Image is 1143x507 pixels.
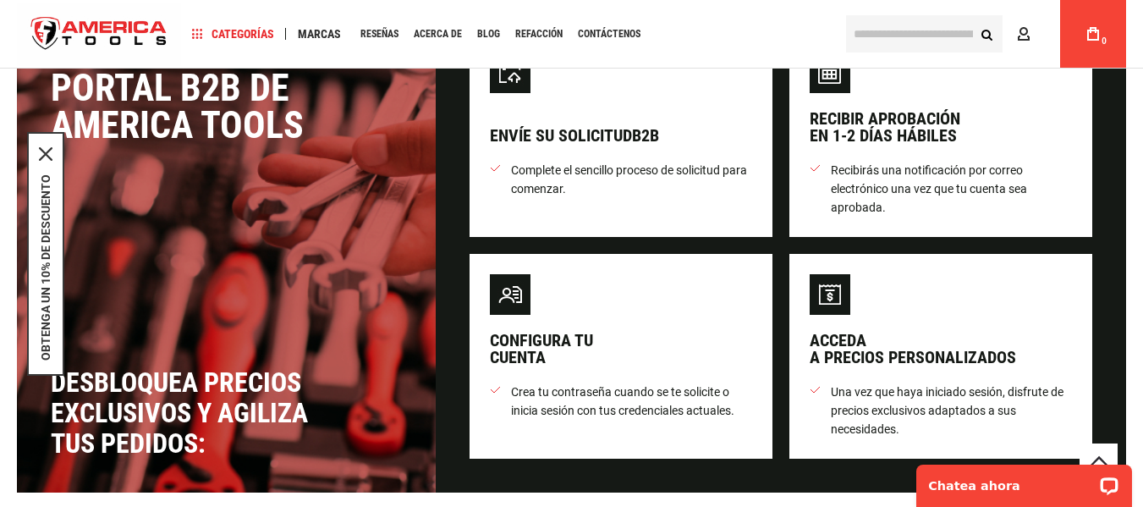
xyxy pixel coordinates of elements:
font: Recibirás una notificación por correo electrónico una vez que tu cuenta sea aprobada. [831,163,1027,214]
font: a precios personalizados [810,347,1016,367]
font: Reseñas [360,28,398,40]
iframe: Widget de chat LiveChat [905,454,1143,507]
font: Acerca de [414,28,462,40]
a: logotipo de la tienda [17,3,181,66]
font: cuenta [490,347,546,367]
font: Contáctenos [578,28,640,40]
font: Recibir aprobación [810,108,960,129]
font: Complete el sencillo proceso de solicitud para comenzar. [511,163,747,196]
font: Cuenta [1036,27,1080,41]
font: Crea tu contraseña cuando se te solicite o inicia sesión con tus credenciales actuales. [511,385,734,417]
font: Configura tu [490,330,593,350]
a: Reseñas [353,23,406,46]
a: Categorías [184,23,282,46]
font: Refacción [515,28,563,40]
font: 0 [1102,36,1107,46]
a: Refacción [508,23,570,46]
font: Acceda [810,330,866,350]
font: Desbloquea precios exclusivos y agiliza tus pedidos: [51,366,308,460]
svg: icono de cerrar [39,147,52,161]
font: Blog [477,28,500,40]
font: B2B [632,125,659,146]
button: Cerca [39,147,52,161]
font: Envíe su solicitud [490,125,632,146]
button: Buscar [970,18,1003,50]
a: Marcas [290,23,349,46]
font: portal B2B de America Tools [51,66,304,147]
img: Herramientas de América [17,3,181,66]
a: Contáctenos [570,23,648,46]
button: OBTENGA UN 10% DE DESCUENTO [39,174,52,361]
a: Blog [470,23,508,46]
font: Marcas [298,27,341,41]
font: Una vez que haya iniciado sesión, disfrute de precios exclusivos adaptados a sus necesidades. [831,385,1063,436]
font: Categorías [212,27,274,41]
a: Acerca de [406,23,470,46]
font: en 1-2 días hábiles [810,125,957,146]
